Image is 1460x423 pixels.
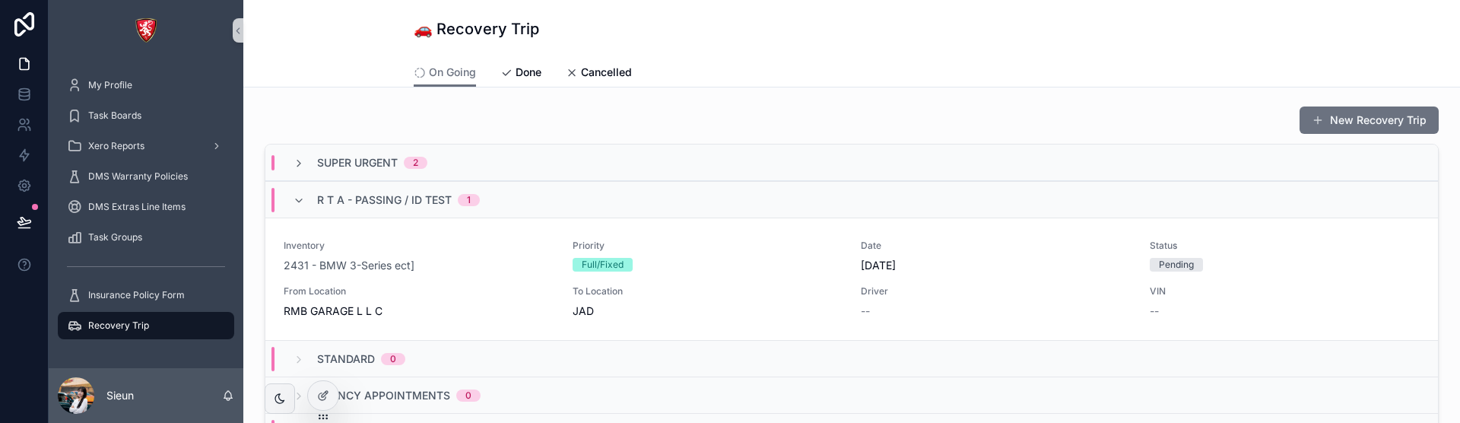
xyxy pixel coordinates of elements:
a: Cancelled [566,59,632,89]
a: Recovery Trip [58,312,234,339]
span: From Location [284,285,554,297]
div: 0 [390,353,396,365]
a: DMS Warranty Policies [58,163,234,190]
span: Cancelled [581,65,632,80]
span: DMS Extras Line Items [88,201,186,213]
div: Pending [1159,258,1194,272]
span: R T A - PASSING / ID TEST [317,192,452,208]
div: scrollable content [49,61,243,359]
span: Task Boards [88,110,141,122]
span: -- [861,304,870,319]
a: Xero Reports [58,132,234,160]
span: -- [1150,304,1159,319]
span: SUPER URGENT [317,155,398,170]
div: 0 [465,390,471,402]
a: On Going [414,59,476,87]
span: [DATE] [861,258,1131,273]
span: My Profile [88,79,132,91]
h1: 🚗 Recovery Trip [414,18,539,40]
div: 1 [467,194,471,206]
a: DMS Extras Line Items [58,193,234,221]
span: Date [861,240,1131,252]
span: AGENCY APPOINTMENTS [317,388,450,403]
span: To Location [573,285,843,297]
a: Inventory2431 - BMW 3-Series ect]PriorityFull/FixedDate[DATE]StatusPendingFrom LocationRMB GARAGE... [265,218,1438,340]
span: Driver [861,285,1131,297]
span: Status [1150,240,1420,252]
span: Xero Reports [88,140,144,152]
span: Priority [573,240,843,252]
a: Task Boards [58,102,234,129]
span: Recovery Trip [88,320,149,332]
span: RMB GARAGE L L C [284,304,382,319]
a: Task Groups [58,224,234,251]
div: Full/Fixed [582,258,624,272]
span: Task Groups [88,231,142,243]
button: New Recovery Trip [1300,107,1439,134]
div: 2 [413,157,418,169]
img: App logo [134,18,158,43]
span: Done [516,65,541,80]
span: On Going [429,65,476,80]
a: My Profile [58,72,234,99]
p: Sieun [106,388,134,403]
a: Insurance Policy Form [58,281,234,309]
span: JAD [573,304,594,319]
span: Insurance Policy Form [88,289,185,301]
span: VIN [1150,285,1420,297]
a: Done [500,59,541,89]
span: Inventory [284,240,554,252]
span: STANDARD [317,351,375,367]
span: DMS Warranty Policies [88,170,188,183]
a: 2431 - BMW 3-Series ect] [284,258,414,273]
